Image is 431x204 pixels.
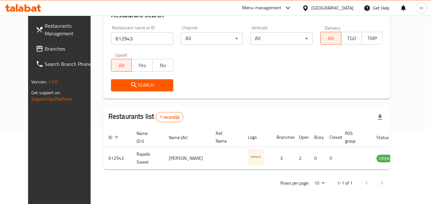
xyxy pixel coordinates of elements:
[111,10,383,20] h2: Restaurant search
[31,88,61,97] span: Get support on:
[115,53,127,57] label: Upsell
[137,130,156,145] span: Name (En)
[243,128,271,147] th: Logo
[31,78,47,86] span: Version:
[152,59,173,72] button: No
[31,95,72,103] a: Support.OpsPlatform
[311,4,353,11] div: [GEOGRAPHIC_DATA]
[31,56,100,72] a: Search Branch Phone
[111,32,173,45] input: Search for restaurant name or ID..
[103,128,427,170] table: enhanced table
[320,32,341,45] button: All
[31,41,100,56] a: Branches
[376,134,397,141] span: Status
[114,61,130,70] span: All
[345,130,364,145] span: POS group
[242,4,281,12] div: Menu-management
[312,179,327,188] div: Rows per page:
[108,134,121,141] span: ID
[341,32,362,45] button: TGO
[169,134,196,141] span: Name (Ar)
[131,147,164,170] td: Rapallo Sweet
[156,114,183,120] span: 1 record(s)
[131,59,152,72] button: Yes
[45,45,95,53] span: Branches
[103,147,131,170] td: 612943
[280,179,309,187] p: Rows per page:
[111,79,173,91] button: Search
[325,25,341,30] label: Delivery
[31,18,100,41] a: Restaurants Management
[45,22,95,37] span: Restaurants Management
[45,60,95,68] span: Search Branch Phone
[48,78,58,86] span: 1.0.0
[108,112,183,122] h2: Restaurants list
[323,34,339,43] span: All
[181,32,243,45] div: All
[111,59,132,72] button: All
[309,147,324,170] td: 0
[250,32,313,45] div: All
[364,34,380,43] span: TMP
[376,155,392,162] span: OPEN
[361,32,383,45] button: TMP
[271,128,294,147] th: Branches
[294,128,309,147] th: Open
[372,109,388,125] div: Export file
[155,61,171,70] span: No
[324,147,340,170] td: 0
[134,61,150,70] span: Yes
[216,130,235,145] span: Ref. Name
[324,128,340,147] th: Closed
[420,4,423,11] span: m
[337,179,353,187] p: 1-1 of 1
[344,34,360,43] span: TGO
[309,128,324,147] th: Busy
[248,149,264,165] img: Rapallo Sweet
[164,147,211,170] td: [PERSON_NAME]
[116,81,168,89] span: Search
[271,147,294,170] td: 3
[294,147,309,170] td: 2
